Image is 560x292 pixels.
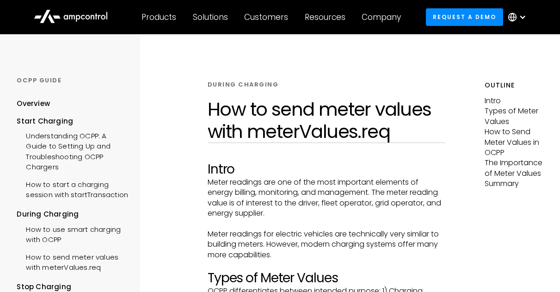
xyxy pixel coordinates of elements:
[485,81,543,90] h5: Outline
[17,248,129,275] a: How to send meter values with meterValues.req
[244,12,288,22] div: Customers
[17,175,129,203] a: How to start a charging session with startTransaction
[485,158,543,179] p: The Importance of Meter Values
[193,12,228,22] div: Solutions
[426,8,504,25] a: Request a demo
[17,76,129,85] div: OCPP GUIDE
[485,127,543,158] p: How to Send Meter Values in OCPP
[17,99,50,116] a: Overview
[17,209,129,219] div: During Charging
[208,229,445,260] p: Meter readings for electric vehicles are technically very similar to building meters. However, mo...
[17,282,129,292] div: Stop Charging
[17,220,129,248] a: How to use smart charging with OCPP
[362,12,401,22] div: Company
[305,12,345,22] div: Resources
[208,218,445,229] p: ‍
[485,96,543,106] p: Intro
[208,162,445,177] h2: Intro
[17,99,50,109] div: Overview
[208,270,445,286] h2: Types of Meter Values
[485,106,543,127] p: Types of Meter Values
[208,260,445,270] p: ‍
[485,179,543,189] p: Summary
[208,98,445,143] h1: How to send meter values with meterValues.req
[208,177,445,219] p: Meter readings are one of the most important elements of energy billing, monitoring, and manageme...
[208,81,279,89] div: DURING CHARGING
[17,126,129,175] a: Understanding OCPP: A Guide to Setting Up and Troubleshooting OCPP Chargers
[17,116,129,126] div: Start Charging
[142,12,176,22] div: Products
